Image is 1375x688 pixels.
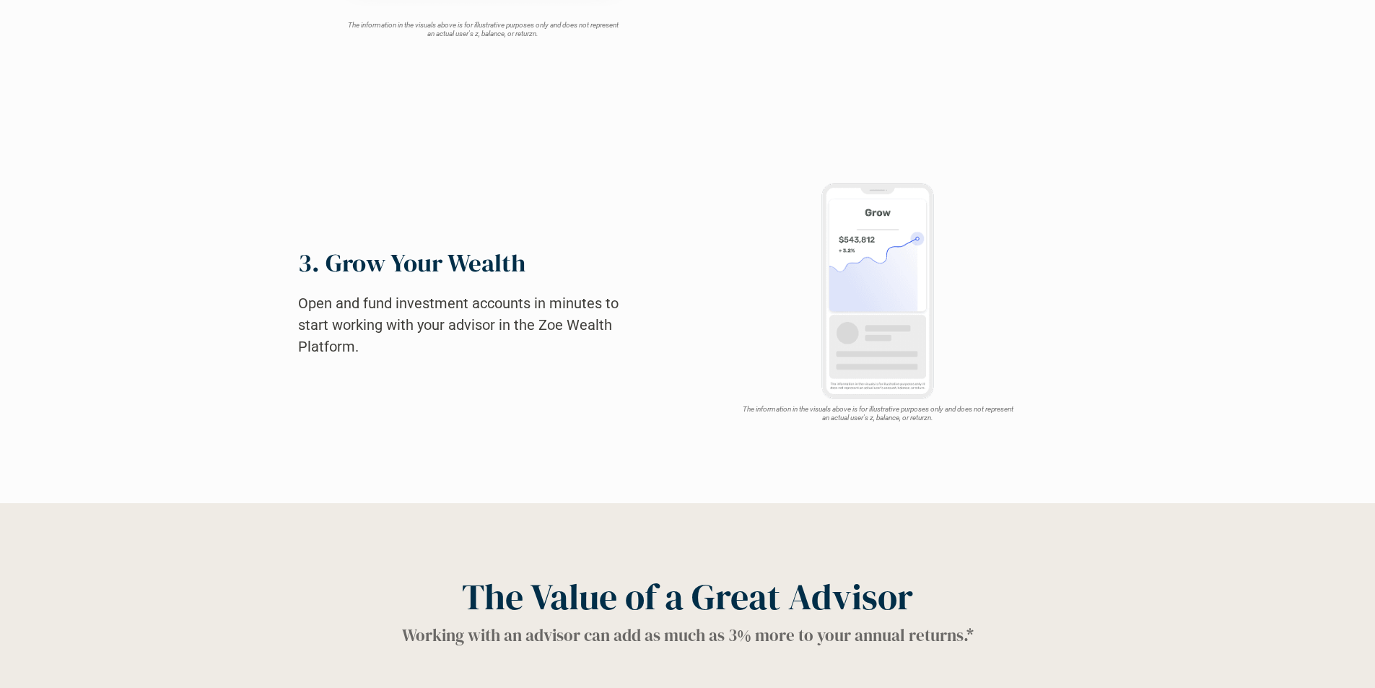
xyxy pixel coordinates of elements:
h2: 3. Grow Your Wealth [298,248,525,278]
em: The information in the visuals above is for illustrative purposes only and does not represent [347,21,618,29]
em: an actual user's z, balance, or returzn. [427,30,538,38]
em: The information in the visuals above is for illustrative purposes only and does not represent [742,405,1013,413]
h1: The Value of a Great Advisor [462,575,913,619]
em: an actual user's z, balance, or returzn. [822,414,933,422]
h1: Working with an advisor can add as much as 3% more to your annual returns.* [402,626,974,646]
h2: Open and fund investment accounts in minutes to start working with your advisor in the Zoe Wealth... [298,292,645,357]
